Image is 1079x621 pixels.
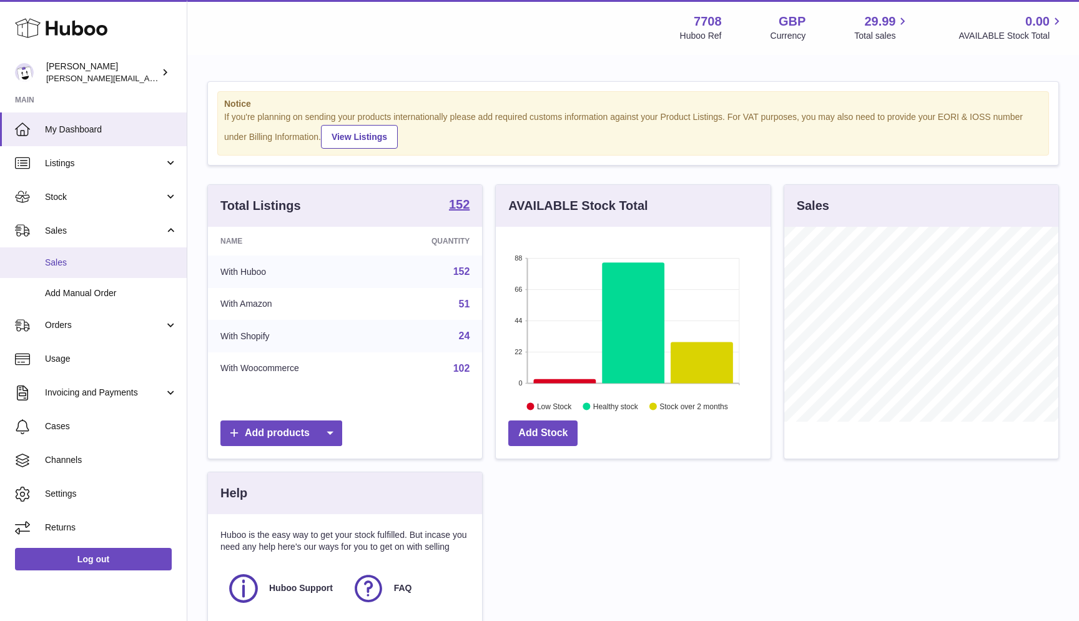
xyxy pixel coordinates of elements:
span: Huboo Support [269,582,333,594]
strong: GBP [779,13,806,30]
td: With Amazon [208,288,378,320]
text: 22 [515,348,523,355]
span: FAQ [394,582,412,594]
a: 152 [453,266,470,277]
span: AVAILABLE Stock Total [958,30,1064,42]
a: FAQ [352,572,464,605]
span: Orders [45,319,164,331]
p: Huboo is the easy way to get your stock fulfilled. But incase you need any help here's our ways f... [220,529,470,553]
a: 51 [459,299,470,309]
div: [PERSON_NAME] [46,61,159,84]
span: Sales [45,257,177,269]
text: Low Stock [537,402,572,410]
span: Channels [45,454,177,466]
div: Huboo Ref [680,30,722,42]
strong: 152 [449,198,470,211]
td: With Shopify [208,320,378,352]
th: Quantity [378,227,483,256]
th: Name [208,227,378,256]
td: With Huboo [208,256,378,288]
span: Usage [45,353,177,365]
text: 88 [515,254,523,262]
a: 29.99 Total sales [854,13,910,42]
a: 102 [453,363,470,374]
h3: AVAILABLE Stock Total [508,197,648,214]
a: Log out [15,548,172,570]
text: Healthy stock [593,402,639,410]
text: Stock over 2 months [660,402,728,410]
span: Sales [45,225,164,237]
text: 44 [515,317,523,324]
div: Currency [771,30,806,42]
a: 0.00 AVAILABLE Stock Total [958,13,1064,42]
text: 0 [519,379,523,387]
a: Huboo Support [227,572,339,605]
h3: Sales [797,197,829,214]
span: Invoicing and Payments [45,387,164,399]
strong: Notice [224,98,1042,110]
span: [PERSON_NAME][EMAIL_ADDRESS][DOMAIN_NAME] [46,73,250,83]
h3: Total Listings [220,197,301,214]
text: 66 [515,286,523,293]
span: My Dashboard [45,124,177,136]
a: Add products [220,420,342,446]
div: If you're planning on sending your products internationally please add required customs informati... [224,111,1042,149]
strong: 7708 [694,13,722,30]
td: With Woocommerce [208,352,378,385]
a: 152 [449,198,470,213]
a: View Listings [321,125,398,149]
span: Listings [45,157,164,169]
span: Add Manual Order [45,287,177,299]
img: victor@erbology.co [15,63,34,82]
span: Settings [45,488,177,500]
span: 0.00 [1025,13,1050,30]
span: Returns [45,522,177,534]
span: 29.99 [864,13,895,30]
a: 24 [459,330,470,341]
span: Total sales [854,30,910,42]
span: Stock [45,191,164,203]
a: Add Stock [508,420,578,446]
span: Cases [45,420,177,432]
h3: Help [220,485,247,502]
